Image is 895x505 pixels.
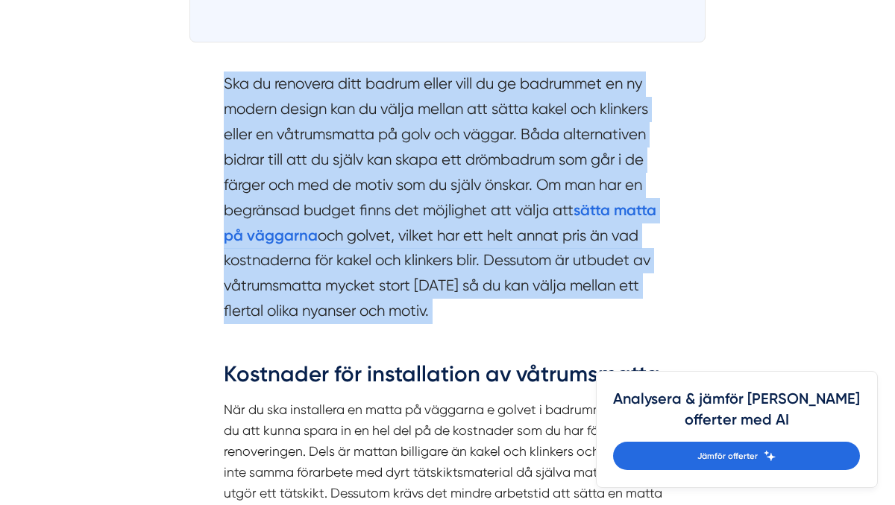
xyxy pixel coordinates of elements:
[224,201,656,244] a: sätta matta på väggarna
[613,389,860,442] h4: Analysera & jämför [PERSON_NAME] offerter med AI
[613,442,860,470] a: Jämför offerter
[224,72,671,331] section: Ska du renovera ditt badrum eller vill du ge badrummet en ny modern design kan du välja mellan at...
[224,359,671,398] h2: Kostnader för installation av våtrumsmatta
[697,449,758,463] span: Jämför offerter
